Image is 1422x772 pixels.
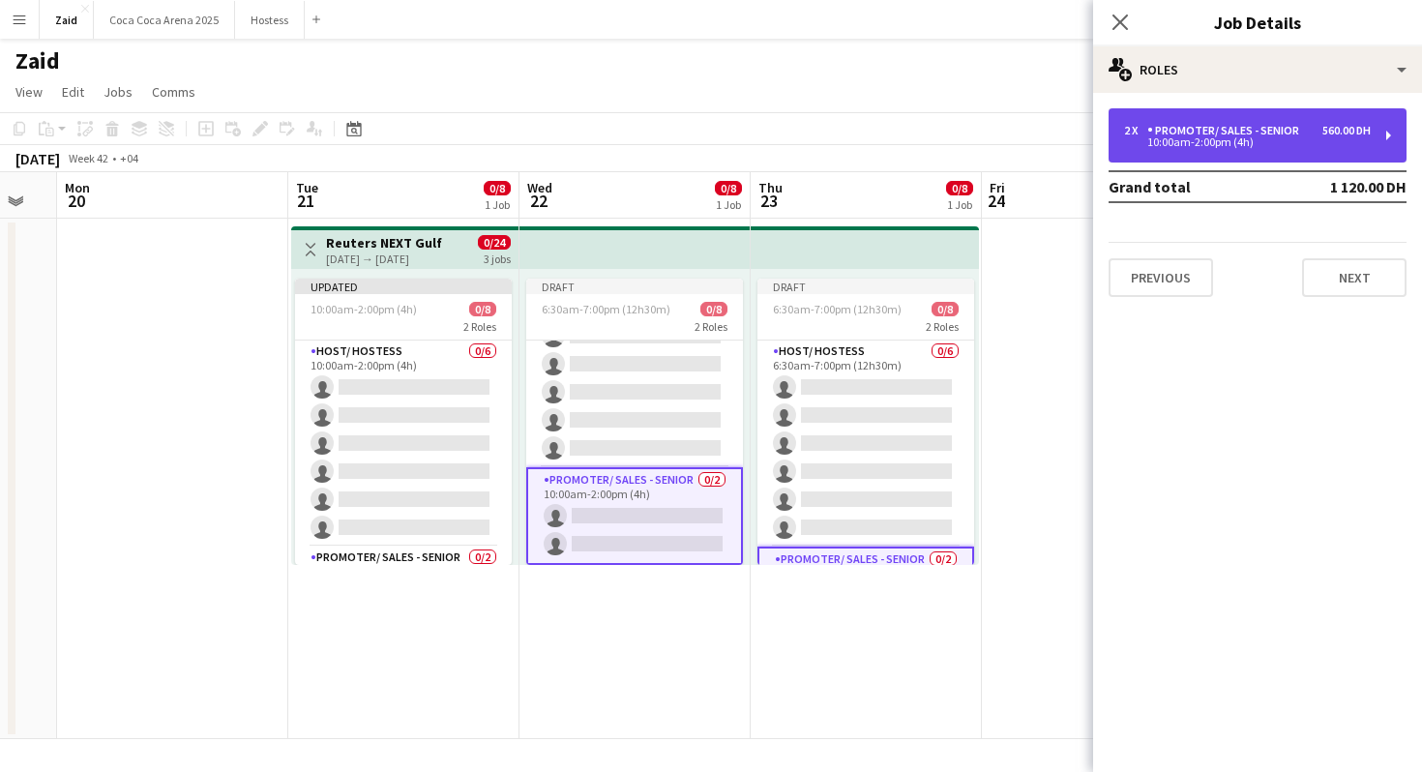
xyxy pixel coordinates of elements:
span: Edit [62,83,84,101]
span: 2 Roles [926,319,959,334]
span: 6:30am-7:00pm (12h30m) [542,302,670,316]
div: Promoter/ Sales - Senior [1147,124,1307,137]
span: 0/24 [478,235,511,250]
app-card-role: 6:30am-7:00pm (12h30m) [526,261,743,467]
button: Coca Coca Arena 2025 [94,1,235,39]
span: 23 [755,190,783,212]
app-card-role: Host/ Hostess0/66:30am-7:00pm (12h30m) [757,341,974,547]
div: [DATE] → [DATE] [326,252,442,266]
span: Jobs [104,83,133,101]
span: 0/8 [469,302,496,316]
span: 0/8 [946,181,973,195]
app-card-role: Promoter/ Sales - Senior0/2 [757,547,974,644]
button: Next [1302,258,1407,297]
div: 2 x [1124,124,1147,137]
span: 2 Roles [463,319,496,334]
span: 21 [293,190,318,212]
div: 1 Job [947,197,972,212]
span: 0/8 [700,302,727,316]
app-card-role: Host/ Hostess0/610:00am-2:00pm (4h) [295,341,512,547]
app-job-card: Draft6:30am-7:00pm (12h30m)0/82 RolesHost/ Hostess0/66:30am-7:00pm (12h30m) Promoter/ Sales - Sen... [757,279,974,565]
span: 22 [524,190,552,212]
span: View [15,83,43,101]
app-card-role: Promoter/ Sales - Senior0/210:00am-2:00pm (4h) [526,467,743,565]
span: 6:30am-7:00pm (12h30m) [773,302,902,316]
span: Week 42 [64,151,112,165]
a: View [8,79,50,104]
h1: Zaid [15,46,60,75]
button: Zaid [40,1,94,39]
div: 10:00am-2:00pm (4h) [1124,137,1371,147]
div: 1 Job [485,197,510,212]
app-card-role: Promoter/ Sales - Senior0/210:00am-2:00pm (4h) [295,547,512,640]
td: Grand total [1109,171,1285,202]
span: Comms [152,83,195,101]
app-job-card: Updated10:00am-2:00pm (4h)0/82 RolesHost/ Hostess0/610:00am-2:00pm (4h) Promoter/ Sales - Senior0... [295,279,512,565]
span: 20 [62,190,90,212]
span: Fri [990,179,1005,196]
div: Draft [757,279,974,294]
span: 24 [987,190,1005,212]
span: 10:00am-2:00pm (4h) [311,302,417,316]
span: 0/8 [932,302,959,316]
span: 0/8 [715,181,742,195]
span: Wed [527,179,552,196]
div: Draft [526,279,743,294]
div: +04 [120,151,138,165]
span: 2 Roles [695,319,727,334]
a: Jobs [96,79,140,104]
div: Roles [1093,46,1422,93]
div: Updated [295,279,512,294]
div: 1 Job [716,197,741,212]
span: 0/8 [484,181,511,195]
h3: Reuters NEXT Gulf [326,234,442,252]
button: Previous [1109,258,1213,297]
h3: Job Details [1093,10,1422,35]
td: 1 120.00 DH [1285,171,1407,202]
div: 3 jobs [484,250,511,266]
button: Hostess [235,1,305,39]
span: Tue [296,179,318,196]
div: 560.00 DH [1322,124,1371,137]
div: [DATE] [15,149,60,168]
span: Mon [65,179,90,196]
a: Edit [54,79,92,104]
span: Thu [758,179,783,196]
app-job-card: Draft6:30am-7:00pm (12h30m)0/82 Roles6:30am-7:00pm (12h30m) Promoter/ Sales - Senior0/210:00am-2:... [526,279,743,565]
a: Comms [144,79,203,104]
